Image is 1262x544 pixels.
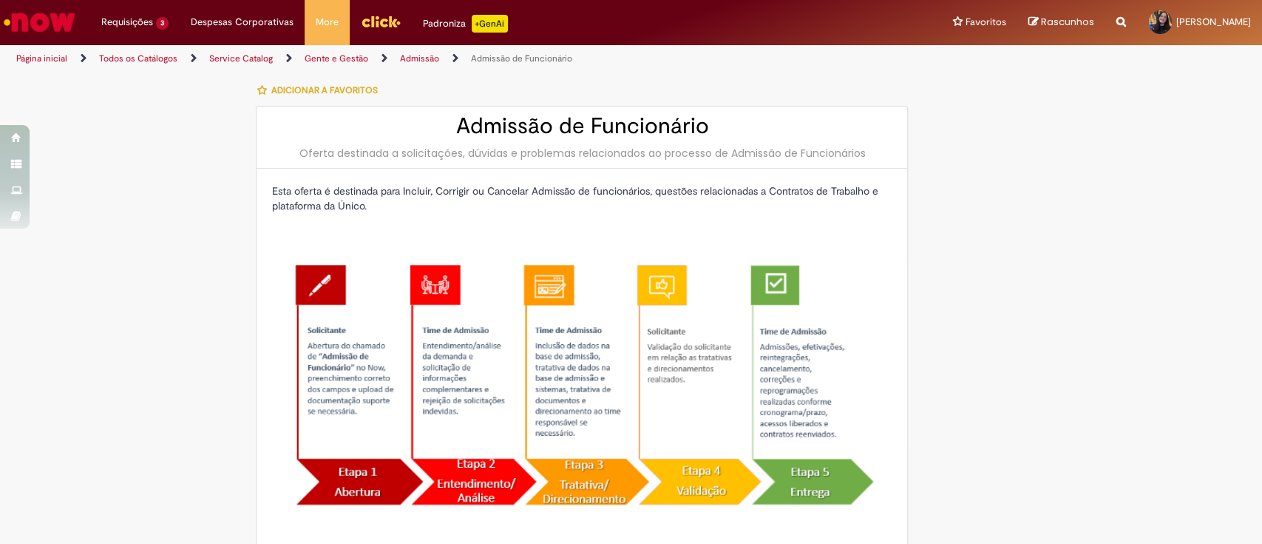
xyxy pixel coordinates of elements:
[11,45,830,73] ul: Trilhas de página
[16,53,67,64] a: Página inicial
[423,15,508,33] div: Padroniza
[1176,16,1251,28] span: [PERSON_NAME]
[400,53,439,64] a: Admissão
[472,15,508,33] p: +GenAi
[271,146,892,161] div: Oferta destinada a solicitações, dúvidas e problemas relacionados ao processo de Admissão de Func...
[316,15,339,30] span: More
[361,10,401,33] img: click_logo_yellow_360x200.png
[99,53,177,64] a: Todos os Catálogos
[271,84,377,96] span: Adicionar a Favoritos
[966,15,1006,30] span: Favoritos
[271,184,892,213] p: Esta oferta é destinada para Incluir, Corrigir ou Cancelar Admissão de funcionários, questões rel...
[156,17,169,30] span: 3
[471,53,572,64] a: Admissão de Funcionário
[1028,16,1094,30] a: Rascunhos
[256,75,385,106] button: Adicionar a Favoritos
[191,15,294,30] span: Despesas Corporativas
[271,114,892,138] h2: Admissão de Funcionário
[1,7,78,37] img: ServiceNow
[209,53,273,64] a: Service Catalog
[305,53,368,64] a: Gente e Gestão
[1041,15,1094,29] span: Rascunhos
[101,15,153,30] span: Requisições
